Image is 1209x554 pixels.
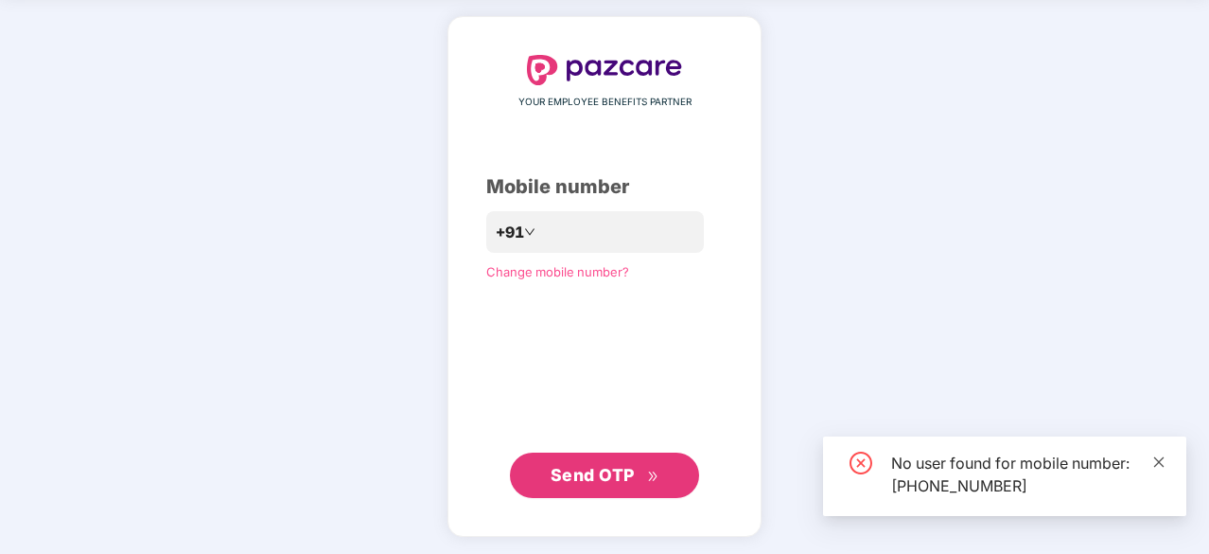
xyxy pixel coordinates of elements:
span: down [524,226,535,238]
div: Mobile number [486,172,723,202]
button: Send OTPdouble-right [510,453,699,498]
span: double-right [647,471,659,483]
div: No user found for mobile number: [PHONE_NUMBER] [891,452,1164,497]
span: Send OTP [551,465,635,485]
span: YOUR EMPLOYEE BENEFITS PARTNER [518,95,692,110]
span: close [1152,456,1165,469]
img: logo [527,55,682,85]
span: +91 [496,221,524,244]
span: close-circle [850,452,872,474]
a: Change mobile number? [486,264,629,279]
